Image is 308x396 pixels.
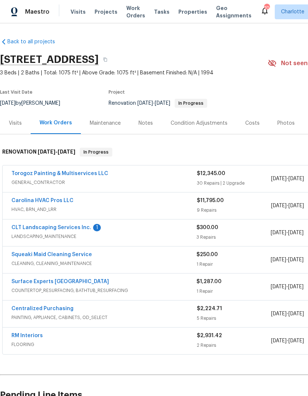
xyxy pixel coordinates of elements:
h6: RENOVATION [2,148,75,157]
a: Carolina HVAC Pros LLC [11,198,73,203]
span: Projects [95,8,117,16]
div: Photos [277,120,295,127]
span: Work Orders [126,4,145,19]
span: Visits [71,8,86,16]
a: Centralized Purchasing [11,306,73,311]
span: CLEANING, CLEANING_MAINTENANCE [11,260,196,267]
span: $1,287.00 [196,279,222,284]
span: [DATE] [271,257,286,262]
span: [DATE] [288,338,304,343]
span: [DATE] [288,284,304,289]
a: RM Interiors [11,333,43,338]
span: - [271,202,304,209]
div: 1 [93,224,101,231]
div: 5 Repairs [197,315,271,322]
span: $300.00 [196,225,218,230]
span: Properties [178,8,207,16]
span: $2,224.71 [197,306,222,311]
span: GENERAL_CONTRACTOR [11,179,197,186]
span: [DATE] [271,338,287,343]
span: $11,795.00 [197,198,224,203]
div: Work Orders [40,119,72,127]
span: $2,931.42 [197,333,222,338]
span: [DATE] [58,149,75,154]
div: Condition Adjustments [171,120,227,127]
div: 2 Repairs [197,342,271,349]
div: 1 Repair [196,261,270,268]
div: Costs [245,120,260,127]
span: [DATE] [288,257,304,262]
span: [DATE] [288,311,304,316]
div: 70 [264,4,269,12]
span: [DATE] [271,176,287,181]
span: Renovation [109,101,207,106]
span: - [271,310,304,318]
span: [DATE] [271,203,287,208]
span: Project [109,90,125,94]
span: FLOORING [11,341,197,348]
span: [DATE] [271,284,286,289]
span: Geo Assignments [216,4,251,19]
span: - [271,283,304,291]
a: Squeaki Maid Cleaning Service [11,252,92,257]
div: 30 Repairs | 2 Upgrade [197,179,271,187]
div: Notes [138,120,153,127]
span: [DATE] [288,176,304,181]
span: [DATE] [137,101,153,106]
button: Copy Address [99,53,112,66]
span: LANDSCAPING_MAINTENANCE [11,233,196,240]
a: Torogoz Painting & Multiservices LLC [11,171,108,176]
span: In Progress [175,101,206,105]
span: - [271,337,304,345]
div: Maintenance [90,120,121,127]
span: COUNTERTOP_RESURFACING, BATHTUB_RESURFACING [11,287,196,294]
span: PAINTING, APPLIANCE, CABINETS, OD_SELECT [11,314,197,321]
a: CLT Landscaping Services Inc. [11,225,91,230]
div: 1 Repair [196,288,270,295]
span: Maestro [25,8,49,16]
span: [DATE] [155,101,170,106]
span: [DATE] [271,311,287,316]
span: - [271,175,304,182]
div: 9 Repairs [197,207,271,214]
span: [DATE] [288,230,304,235]
span: Charlotte [281,8,304,16]
div: Visits [9,120,22,127]
span: $12,345.00 [197,171,225,176]
span: - [38,149,75,154]
span: [DATE] [288,203,304,208]
span: HVAC, BRN_AND_LRR [11,206,197,213]
span: [DATE] [271,230,286,235]
a: Surface Experts [GEOGRAPHIC_DATA] [11,279,109,284]
span: - [271,256,304,264]
span: In Progress [81,148,112,156]
span: - [137,101,170,106]
span: Tasks [154,9,170,14]
div: 3 Repairs [196,234,270,241]
span: $250.00 [196,252,218,257]
span: - [271,229,304,236]
span: [DATE] [38,149,55,154]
